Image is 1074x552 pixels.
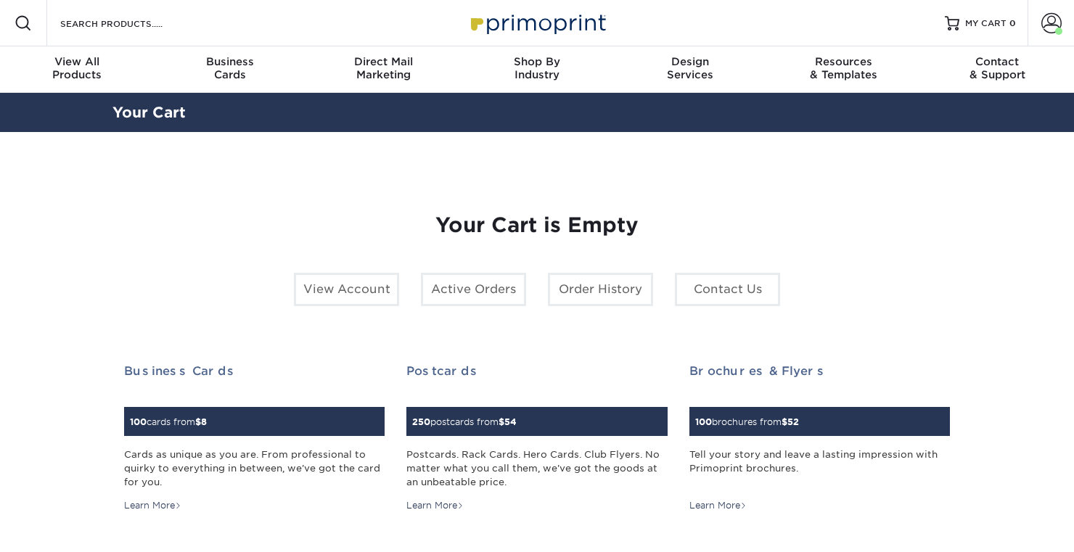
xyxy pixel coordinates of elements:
div: Cards as unique as you are. From professional to quirky to everything in between, we've got the c... [124,448,385,490]
small: cards from [130,416,207,427]
a: BusinessCards [153,46,306,93]
a: Shop ByIndustry [460,46,613,93]
div: Industry [460,55,613,81]
div: Tell your story and leave a lasting impression with Primoprint brochures. [689,448,950,490]
a: Business Cards 100cards from$8 Cards as unique as you are. From professional to quirky to everyth... [124,364,385,513]
span: 52 [787,416,799,427]
h2: Brochures & Flyers [689,364,950,378]
a: View Account [294,273,399,306]
h2: Business Cards [124,364,385,378]
h2: Postcards [406,364,667,378]
span: 54 [504,416,517,427]
span: $ [195,416,201,427]
span: Contact [921,55,1074,68]
span: $ [499,416,504,427]
small: brochures from [695,416,799,427]
span: Shop By [460,55,613,68]
span: 0 [1009,18,1016,28]
img: Primoprint [464,7,610,38]
span: 8 [201,416,207,427]
a: Your Cart [112,104,186,121]
div: Learn More [124,499,181,512]
a: Postcards 250postcards from$54 Postcards. Rack Cards. Hero Cards. Club Flyers. No matter what you... [406,364,667,513]
div: & Support [921,55,1074,81]
div: Cards [153,55,306,81]
span: Business [153,55,306,68]
span: MY CART [965,17,1007,30]
a: Order History [548,273,653,306]
span: Resources [767,55,920,68]
div: Services [614,55,767,81]
a: Brochures & Flyers 100brochures from$52 Tell your story and leave a lasting impression with Primo... [689,364,950,513]
div: & Templates [767,55,920,81]
span: Direct Mail [307,55,460,68]
span: 100 [130,416,147,427]
div: Learn More [406,499,464,512]
span: 100 [695,416,712,427]
h1: Your Cart is Empty [124,213,950,238]
input: SEARCH PRODUCTS..... [59,15,200,32]
span: $ [782,416,787,427]
span: Design [614,55,767,68]
div: Postcards. Rack Cards. Hero Cards. Club Flyers. No matter what you call them, we've got the goods... [406,448,667,490]
a: Direct MailMarketing [307,46,460,93]
div: Marketing [307,55,460,81]
a: Resources& Templates [767,46,920,93]
a: Contact& Support [921,46,1074,93]
a: Active Orders [421,273,526,306]
a: Contact Us [675,273,780,306]
span: 250 [412,416,430,427]
a: DesignServices [614,46,767,93]
div: Learn More [689,499,747,512]
small: postcards from [412,416,517,427]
